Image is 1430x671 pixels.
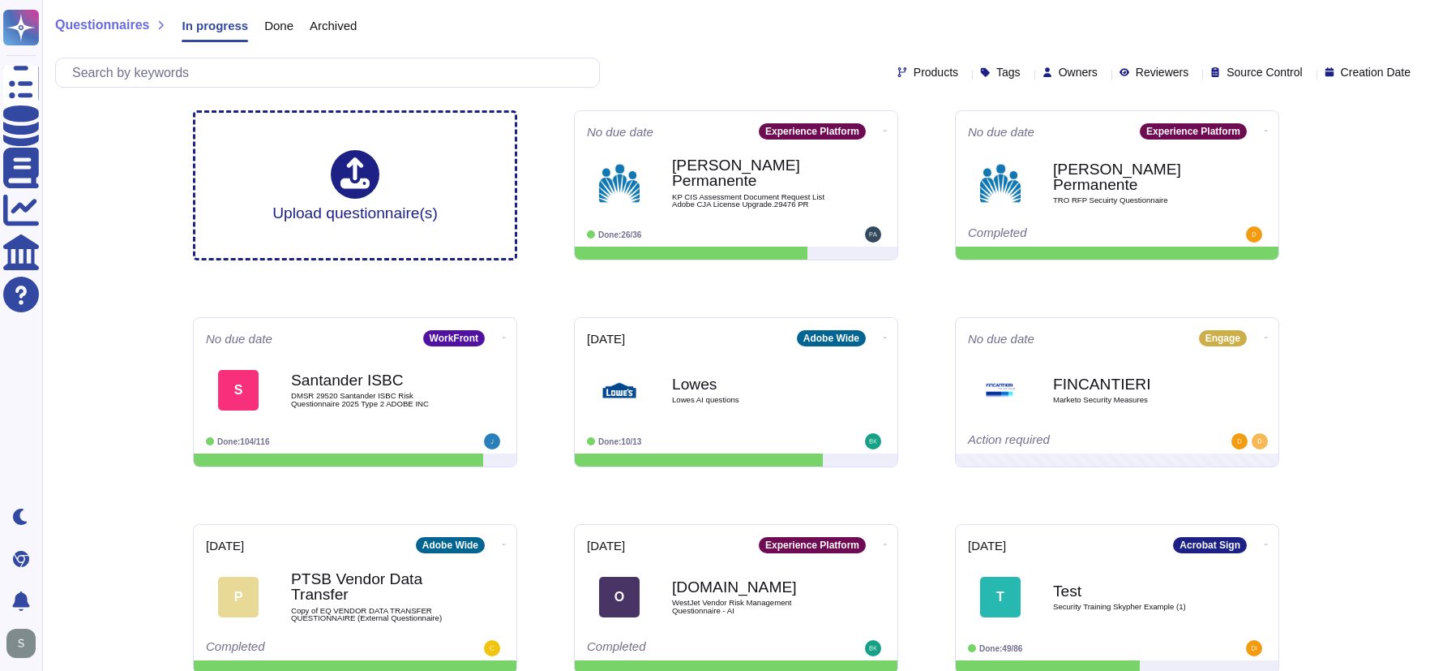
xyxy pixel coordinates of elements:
img: Logo [599,163,640,204]
div: O [599,577,640,617]
div: Completed [968,226,1167,243]
span: DMSR 29520 Santander ISBC Risk Questionnaire 2025 Type 2 ADOBE INC [291,392,453,407]
div: Engage [1199,330,1247,346]
span: Products [914,67,958,78]
span: [DATE] [587,333,625,345]
div: P [218,577,259,617]
span: Lowes AI questions [672,396,834,404]
img: Logo [980,163,1021,204]
div: Experience Platform [759,537,866,553]
img: Logo [980,370,1021,411]
b: [DOMAIN_NAME] [672,579,834,595]
span: In progress [182,19,248,32]
img: user [6,629,36,658]
span: No due date [968,126,1034,138]
span: Done: 10/13 [598,437,641,446]
div: Adobe Wide [416,537,485,553]
b: FINCANTIERI [1053,376,1215,392]
div: Action required [968,433,1167,449]
span: Source Control [1227,67,1302,78]
span: No due date [206,333,272,345]
b: PTSB Vendor Data Transfer [291,571,453,602]
div: T [980,577,1021,617]
div: Experience Platform [759,123,866,140]
b: [PERSON_NAME] Permanente [672,157,834,188]
span: Owners [1059,67,1098,78]
span: Security Training Skypher Example (1) [1053,603,1215,611]
img: user [1252,433,1268,449]
img: user [865,226,881,243]
span: Tags [996,67,1021,78]
span: Questionnaires [55,19,149,32]
div: Acrobat Sign [1173,537,1247,553]
input: Search by keywords [64,58,599,87]
span: Done: 104/116 [217,437,270,446]
span: Archived [310,19,357,32]
span: Creation Date [1341,67,1411,78]
span: [DATE] [968,540,1006,552]
span: No due date [968,333,1034,345]
img: user [1231,433,1248,449]
b: Santander ISBC [291,372,453,388]
span: Done: 26/36 [598,230,641,239]
div: WorkFront [423,330,485,346]
div: Completed [206,640,405,656]
span: [DATE] [587,540,625,552]
img: user [865,433,881,449]
div: Completed [587,640,786,656]
span: Done: 49/86 [979,644,1022,653]
div: Experience Platform [1140,123,1247,140]
span: Marketo Security Measures [1053,396,1215,404]
div: Adobe Wide [797,330,866,346]
img: user [484,433,500,449]
img: user [1246,226,1262,243]
span: TRO RFP Secuirty Questionnaire [1053,196,1215,204]
span: Done [264,19,293,32]
img: user [1246,640,1262,656]
img: Logo [599,370,640,411]
span: WestJet Vendor Risk Management Questionnaire - AI [672,599,834,614]
b: Lowes [672,376,834,392]
span: [DATE] [206,540,244,552]
span: Copy of EQ VENDOR DATA TRANSFER QUESTIONNAIRE (External Questionnaire) [291,607,453,622]
div: Upload questionnaire(s) [272,150,438,221]
button: user [3,626,47,661]
span: Reviewers [1136,67,1188,78]
div: S [218,370,259,411]
span: KP CIS Assessment Document Request List Adobe CJA License Upgrade.29476 PR [672,193,834,209]
span: No due date [587,126,653,138]
b: [PERSON_NAME] Permanente [1053,161,1215,192]
img: user [865,640,881,656]
img: user [484,640,500,656]
b: Test [1053,583,1215,599]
